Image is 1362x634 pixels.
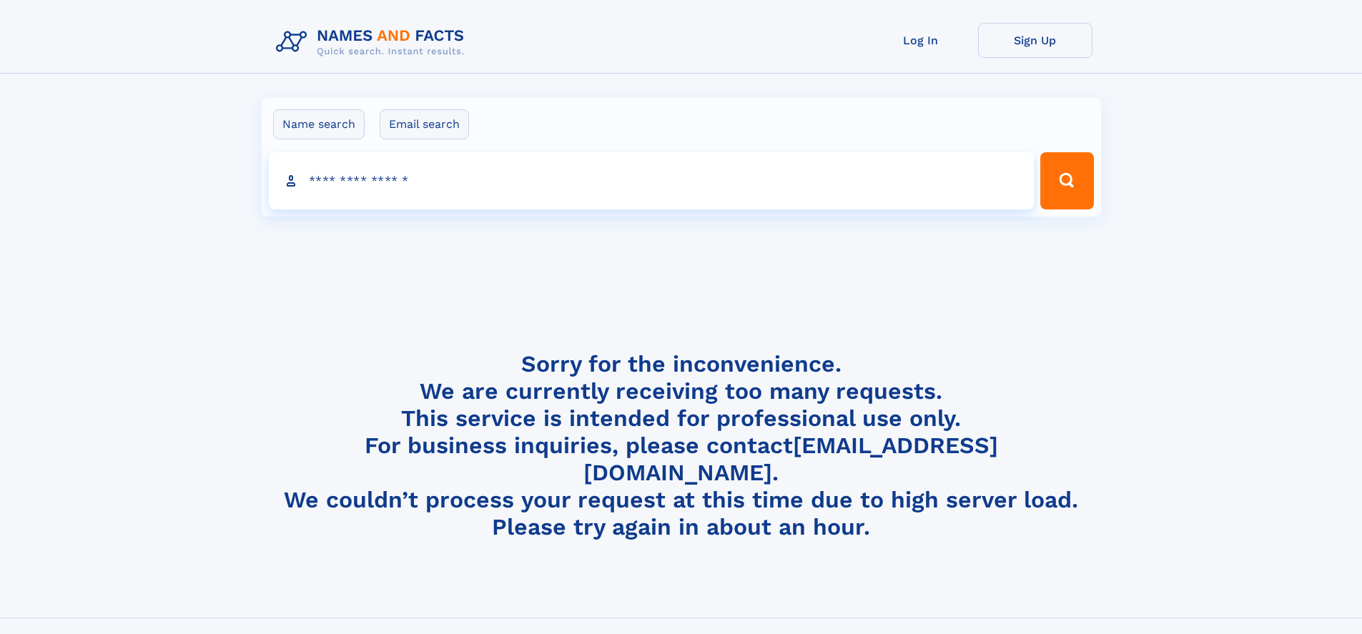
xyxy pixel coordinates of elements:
[273,109,365,139] label: Name search
[270,350,1092,541] h4: Sorry for the inconvenience. We are currently receiving too many requests. This service is intend...
[583,432,998,486] a: [EMAIL_ADDRESS][DOMAIN_NAME]
[1040,152,1093,209] button: Search Button
[864,23,978,58] a: Log In
[269,152,1035,209] input: search input
[270,23,476,61] img: Logo Names and Facts
[380,109,469,139] label: Email search
[978,23,1092,58] a: Sign Up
